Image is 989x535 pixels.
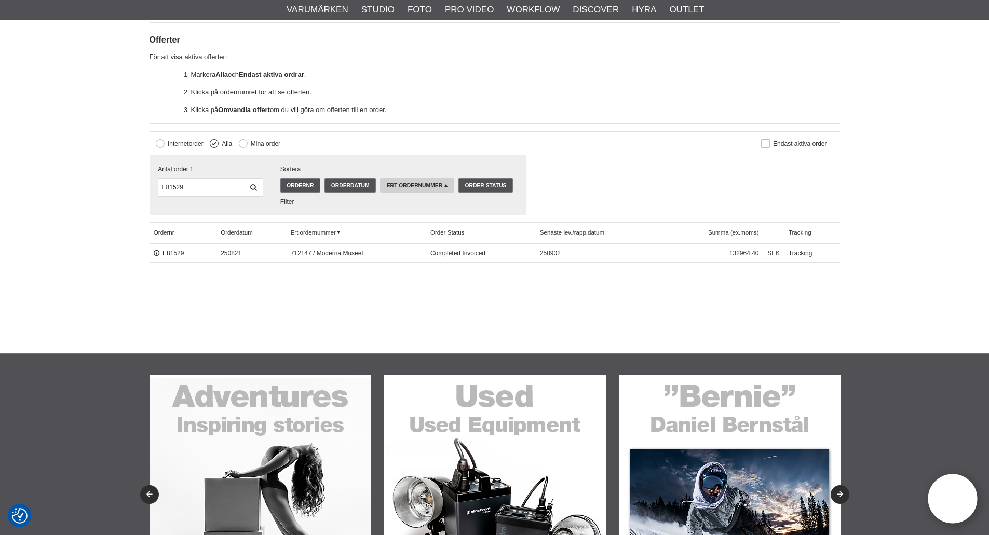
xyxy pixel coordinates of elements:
a: Pro Video [445,3,494,17]
a: Ert ordernummer [286,222,426,243]
a: Hyra [632,3,656,17]
p: Markera och . [191,70,840,80]
div: Filter [280,197,517,207]
label: Internetorder [165,140,204,147]
strong: Endast aktiva ordrar [239,71,304,78]
span: Completed Invoiced [426,244,536,263]
a: Tracking [784,244,840,263]
a: E81529 [154,250,184,257]
span: Summa (ex.moms) [661,222,763,243]
a: Ordernr [280,178,320,193]
span: Senaste lev./rapp.datum [535,222,661,243]
p: För att visa aktiva offerter: [150,52,840,63]
a: Varumärken [287,3,348,17]
span: 712147 / Moderna Museet [286,244,426,263]
span: 250821 [216,244,286,263]
button: Next [831,485,849,504]
label: Endast aktiva order [770,140,827,147]
span: Tracking [784,222,840,243]
span: SEK [763,244,784,263]
a: Workflow [507,3,560,17]
strong: Omvandla offert [218,106,270,114]
a: Ert ordernummer [380,178,454,193]
label: Alla [219,140,232,147]
img: Revisit consent button [12,508,28,524]
span: Sortera [280,164,517,174]
button: Samtyckesinställningar [12,506,28,525]
p: Klicka på ordernumret för att se offerten. [191,87,840,98]
a: Orderdatum [216,222,286,243]
a: Order Status [458,178,513,193]
a: Orderdatum [324,178,376,193]
strong: Alla [215,71,228,78]
button: Previous [140,485,159,504]
span: 1 [190,164,194,174]
h3: Offerter [150,34,840,46]
span: Ert ordernummer [387,183,442,188]
div: Antal order [158,164,263,174]
label: Mina order [248,140,280,147]
a: Discover [573,3,619,17]
span: 132964.40 [661,244,763,263]
a: Ordernr [150,222,216,243]
a: Filtrera [245,178,263,197]
a: Outlet [669,3,704,17]
p: Klicka på om du vill göra om offerten till en order. [191,105,840,116]
span: 250902 [535,244,661,263]
a: Order Status [426,222,536,243]
a: Studio [361,3,395,17]
a: Foto [408,3,432,17]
